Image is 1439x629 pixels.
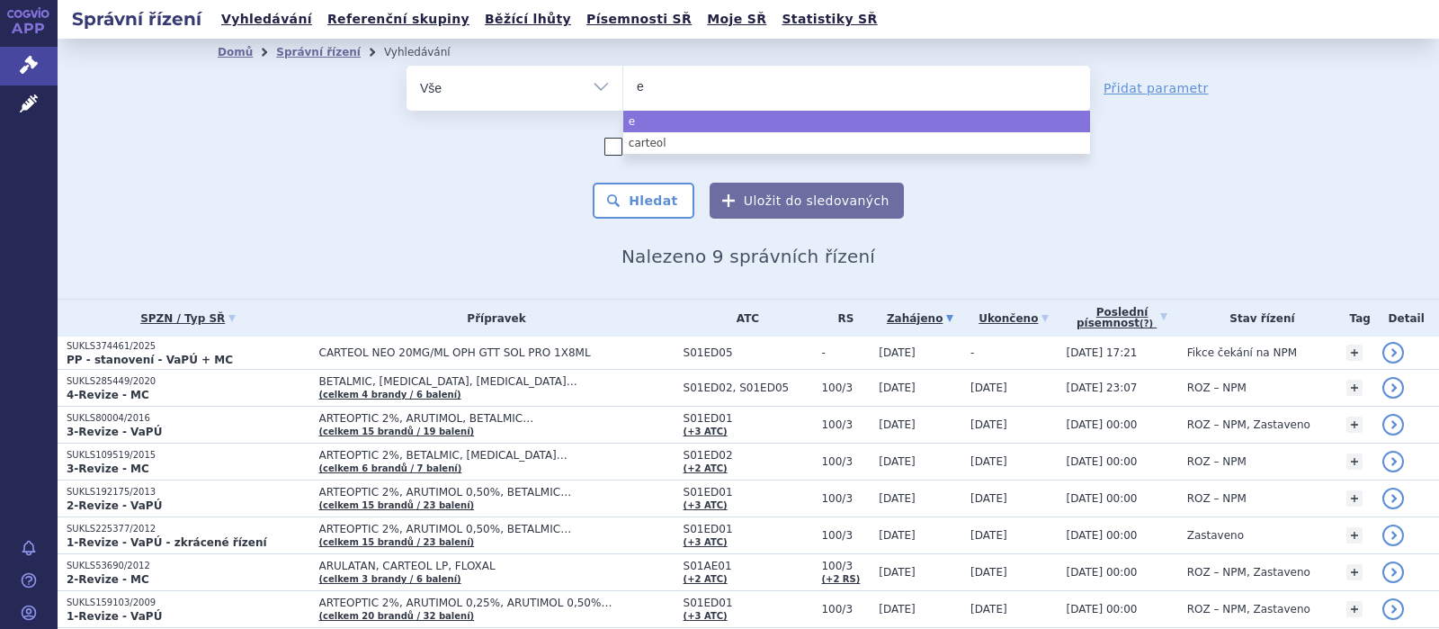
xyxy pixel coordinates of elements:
li: Vyhledávání [384,39,474,66]
span: 100/3 [821,492,870,505]
span: 100/3 [821,455,870,468]
span: [DATE] [879,455,916,468]
a: (celkem 6 brandů / 7 balení) [319,463,462,473]
span: [DATE] [879,603,916,616]
strong: 1-Revize - VaPÚ - zkrácené řízení [67,536,267,549]
span: [DATE] 00:00 [1067,529,1138,542]
p: SUKLS192175/2013 [67,486,310,499]
a: + [1346,527,1363,544]
span: [DATE] 23:07 [1067,382,1138,394]
p: SUKLS159103/2009 [67,597,310,609]
a: + [1346,380,1363,396]
span: 100/3 [821,603,870,616]
li: carteol [623,132,1090,154]
span: [DATE] [970,603,1007,616]
a: Statistiky SŘ [776,7,882,31]
span: ROZ – NPM, Zastaveno [1187,418,1310,431]
span: S01AE01 [684,560,813,572]
th: Přípravek [310,300,675,337]
span: [DATE] [879,529,916,542]
a: (+3 ATC) [684,537,728,547]
span: S01ED02, S01ED05 [684,382,813,394]
p: SUKLS374461/2025 [67,340,310,353]
p: SUKLS80004/2016 [67,412,310,425]
a: detail [1382,525,1404,546]
span: 100/3 [821,560,870,572]
span: 100/3 [821,418,870,431]
span: 100/3 [821,382,870,394]
strong: 3-Revize - VaPÚ [67,426,162,438]
span: ROZ – NPM [1187,382,1247,394]
a: + [1346,490,1363,507]
abbr: (?) [1140,319,1153,329]
a: (+3 ATC) [684,427,728,436]
button: Uložit do sledovaných [710,183,904,219]
span: [DATE] [970,418,1007,431]
th: Stav řízení [1178,300,1337,337]
a: Vyhledávání [216,7,317,31]
span: S01ED02 [684,449,813,462]
a: Domů [218,46,253,58]
a: (celkem 20 brandů / 32 balení) [319,611,475,621]
strong: 3-Revize - MC [67,463,149,475]
span: - [821,346,870,359]
a: + [1346,345,1363,361]
a: + [1346,601,1363,617]
a: (+3 ATC) [684,611,728,621]
span: ARTEOPTIC 2%, BETALMIC, [MEDICAL_DATA]… [319,449,675,462]
span: [DATE] 00:00 [1067,603,1138,616]
span: ARTEOPTIC 2%, ARUTIMOL 0,50%, BETALMIC… [319,486,675,499]
h2: Správní řízení [58,6,216,31]
span: ROZ – NPM [1187,492,1247,505]
li: e [623,111,1090,132]
a: Zahájeno [879,306,961,331]
a: + [1346,564,1363,580]
a: (celkem 3 brandy / 6 balení) [319,574,461,584]
span: [DATE] [970,455,1007,468]
span: ARTEOPTIC 2%, ARUTIMOL 0,50%, BETALMIC… [319,523,675,535]
span: Fikce čekání na NPM [1187,346,1297,359]
a: detail [1382,488,1404,509]
a: Písemnosti SŘ [581,7,697,31]
a: + [1346,417,1363,433]
a: (celkem 15 brandů / 19 balení) [319,427,475,436]
a: Referenční skupiny [322,7,475,31]
a: + [1346,454,1363,470]
th: Tag [1337,300,1373,337]
span: Nalezeno 9 správních řízení [621,246,875,267]
a: Poslednípísemnost(?) [1067,300,1178,337]
span: [DATE] [879,566,916,579]
span: Zastaveno [1187,529,1244,542]
span: [DATE] [970,529,1007,542]
p: SUKLS225377/2012 [67,523,310,535]
th: Detail [1373,300,1439,337]
span: S01ED01 [684,597,813,609]
span: ARTEOPTIC 2%, ARUTIMOL, BETALMIC… [319,412,675,425]
a: (celkem 15 brandů / 23 balení) [319,537,475,547]
label: Zahrnout [DEMOGRAPHIC_DATA] přípravky [604,138,892,156]
span: [DATE] [970,382,1007,394]
a: (+3 ATC) [684,500,728,510]
a: (+2 ATC) [684,463,728,473]
a: Moje SŘ [702,7,772,31]
span: BETALMIC, [MEDICAL_DATA], [MEDICAL_DATA]… [319,375,675,388]
span: [DATE] 00:00 [1067,566,1138,579]
a: detail [1382,414,1404,436]
th: ATC [675,300,813,337]
strong: 1-Revize - VaPÚ [67,610,162,623]
span: S01ED01 [684,486,813,499]
a: detail [1382,377,1404,399]
span: CARTEOL NEO 20MG/ML OPH GTT SOL PRO 1X8ML [319,346,675,359]
span: [DATE] [879,346,916,359]
span: [DATE] [879,492,916,505]
span: S01ED01 [684,412,813,425]
span: [DATE] 17:21 [1067,346,1138,359]
th: RS [812,300,870,337]
strong: 4-Revize - MC [67,389,149,401]
a: SPZN / Typ SŘ [67,306,310,331]
span: [DATE] 00:00 [1067,492,1138,505]
a: (+2 RS) [821,574,860,584]
span: [DATE] 00:00 [1067,455,1138,468]
p: SUKLS109519/2015 [67,449,310,462]
a: Ukončeno [970,306,1057,331]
